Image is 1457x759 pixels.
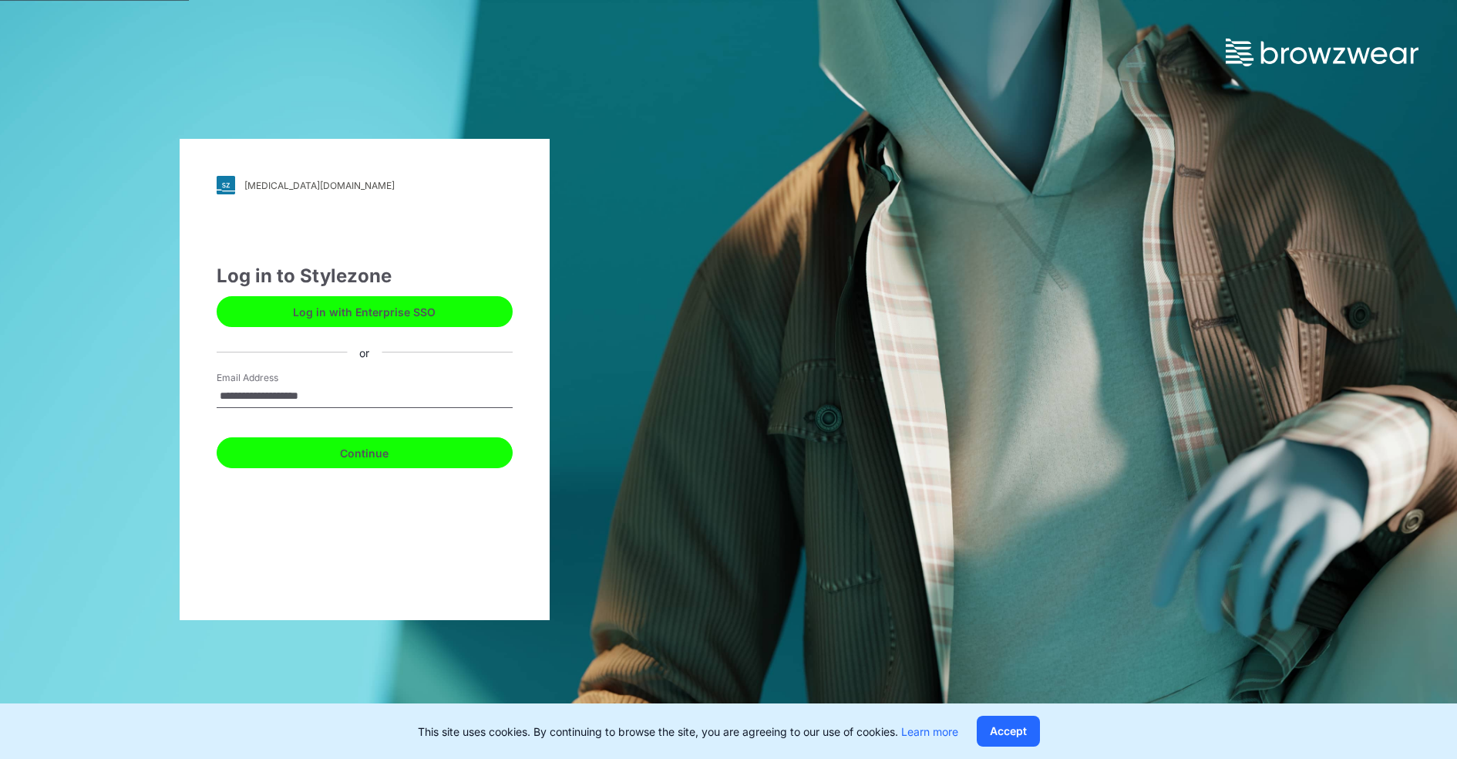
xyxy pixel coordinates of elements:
button: Log in with Enterprise SSO [217,296,513,327]
div: Log in to Stylezone [217,262,513,290]
button: Accept [977,716,1040,747]
img: svg+xml;base64,PHN2ZyB3aWR0aD0iMjgiIGhlaWdodD0iMjgiIHZpZXdCb3g9IjAgMCAyOCAyOCIgZmlsbD0ibm9uZSIgeG... [217,176,235,194]
p: This site uses cookies. By continuing to browse the site, you are agreeing to our use of cookies. [418,724,958,740]
div: [MEDICAL_DATA][DOMAIN_NAME] [244,180,395,191]
div: or [347,344,382,360]
a: Learn more [901,725,958,738]
a: [MEDICAL_DATA][DOMAIN_NAME] [217,176,513,194]
img: browzwear-logo.73288ffb.svg [1226,39,1418,66]
label: Email Address [217,371,325,385]
button: Continue [217,437,513,468]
